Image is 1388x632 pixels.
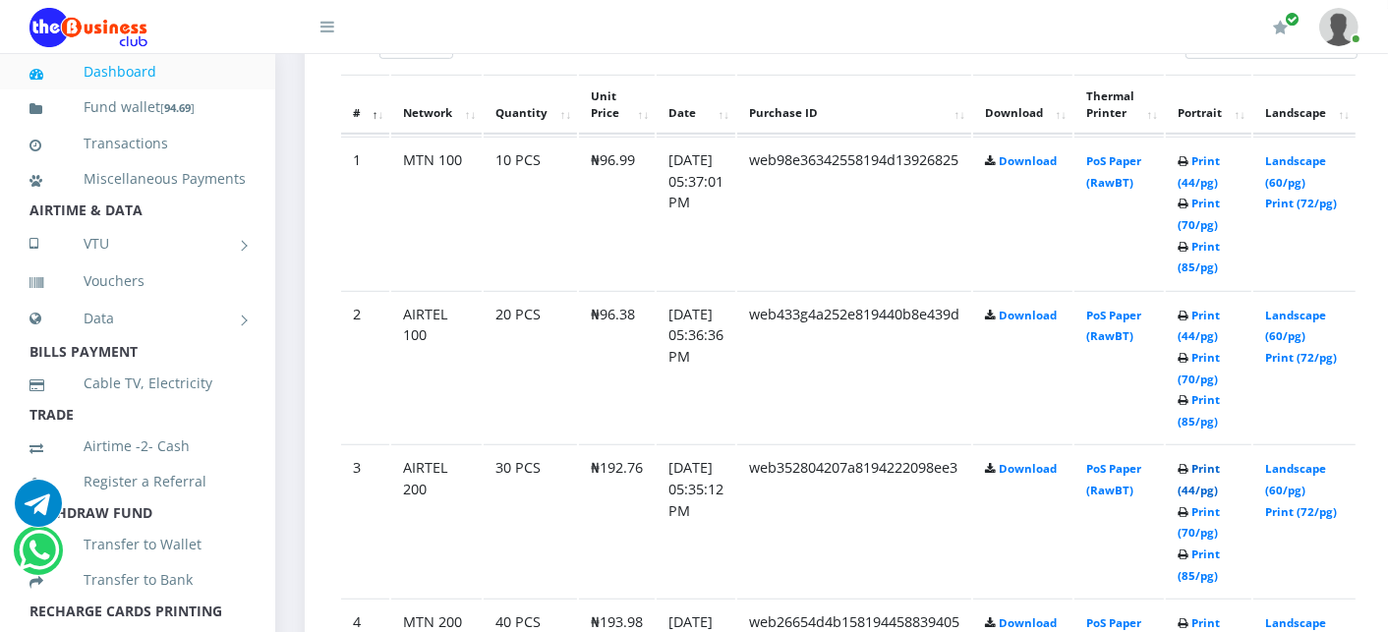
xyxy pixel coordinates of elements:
[1086,308,1141,344] a: PoS Paper (RawBT)
[1265,196,1337,210] a: Print (72/pg)
[1178,239,1220,275] a: Print (85/pg)
[164,100,191,115] b: 94.69
[1253,75,1356,136] th: Landscape: activate to sort column ascending
[29,259,246,304] a: Vouchers
[1265,504,1337,519] a: Print (72/pg)
[737,137,971,289] td: web98e36342558194d13926825
[1319,8,1359,46] img: User
[484,291,577,443] td: 20 PCS
[160,100,195,115] small: [ ]
[1178,308,1220,344] a: Print (44/pg)
[29,294,246,343] a: Data
[1265,350,1337,365] a: Print (72/pg)
[29,121,246,166] a: Transactions
[484,75,577,136] th: Quantity: activate to sort column ascending
[1265,153,1326,190] a: Landscape (60/pg)
[1265,308,1326,344] a: Landscape (60/pg)
[484,137,577,289] td: 10 PCS
[1178,196,1220,232] a: Print (70/pg)
[737,75,971,136] th: Purchase ID: activate to sort column ascending
[999,461,1057,476] a: Download
[579,75,655,136] th: Unit Price: activate to sort column ascending
[1166,75,1251,136] th: Portrait: activate to sort column ascending
[29,557,246,603] a: Transfer to Bank
[1086,153,1141,190] a: PoS Paper (RawBT)
[973,75,1072,136] th: Download: activate to sort column ascending
[391,75,482,136] th: Network: activate to sort column ascending
[19,542,59,574] a: Chat for support
[29,219,246,268] a: VTU
[29,522,246,567] a: Transfer to Wallet
[341,444,389,597] td: 3
[737,291,971,443] td: web433g4a252e819440b8e439d
[657,137,735,289] td: [DATE] 05:37:01 PM
[341,75,389,136] th: #: activate to sort column descending
[999,308,1057,322] a: Download
[999,615,1057,630] a: Download
[657,444,735,597] td: [DATE] 05:35:12 PM
[999,153,1057,168] a: Download
[29,361,246,406] a: Cable TV, Electricity
[1178,350,1220,386] a: Print (70/pg)
[15,494,62,527] a: Chat for support
[391,291,482,443] td: AIRTEL 100
[657,75,735,136] th: Date: activate to sort column ascending
[341,137,389,289] td: 1
[29,85,246,131] a: Fund wallet[94.69]
[579,444,655,597] td: ₦192.76
[29,49,246,94] a: Dashboard
[29,156,246,201] a: Miscellaneous Payments
[1265,461,1326,497] a: Landscape (60/pg)
[1178,153,1220,190] a: Print (44/pg)
[579,291,655,443] td: ₦96.38
[391,444,482,597] td: AIRTEL 200
[1086,461,1141,497] a: PoS Paper (RawBT)
[29,459,246,504] a: Register a Referral
[29,424,246,469] a: Airtime -2- Cash
[657,291,735,443] td: [DATE] 05:36:36 PM
[1074,75,1164,136] th: Thermal Printer: activate to sort column ascending
[1178,546,1220,583] a: Print (85/pg)
[737,444,971,597] td: web352804207a8194222098ee3
[341,291,389,443] td: 2
[1273,20,1288,35] i: Renew/Upgrade Subscription
[29,8,147,47] img: Logo
[579,137,655,289] td: ₦96.99
[1178,504,1220,541] a: Print (70/pg)
[391,137,482,289] td: MTN 100
[1285,12,1300,27] span: Renew/Upgrade Subscription
[1178,392,1220,429] a: Print (85/pg)
[1178,461,1220,497] a: Print (44/pg)
[484,444,577,597] td: 30 PCS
